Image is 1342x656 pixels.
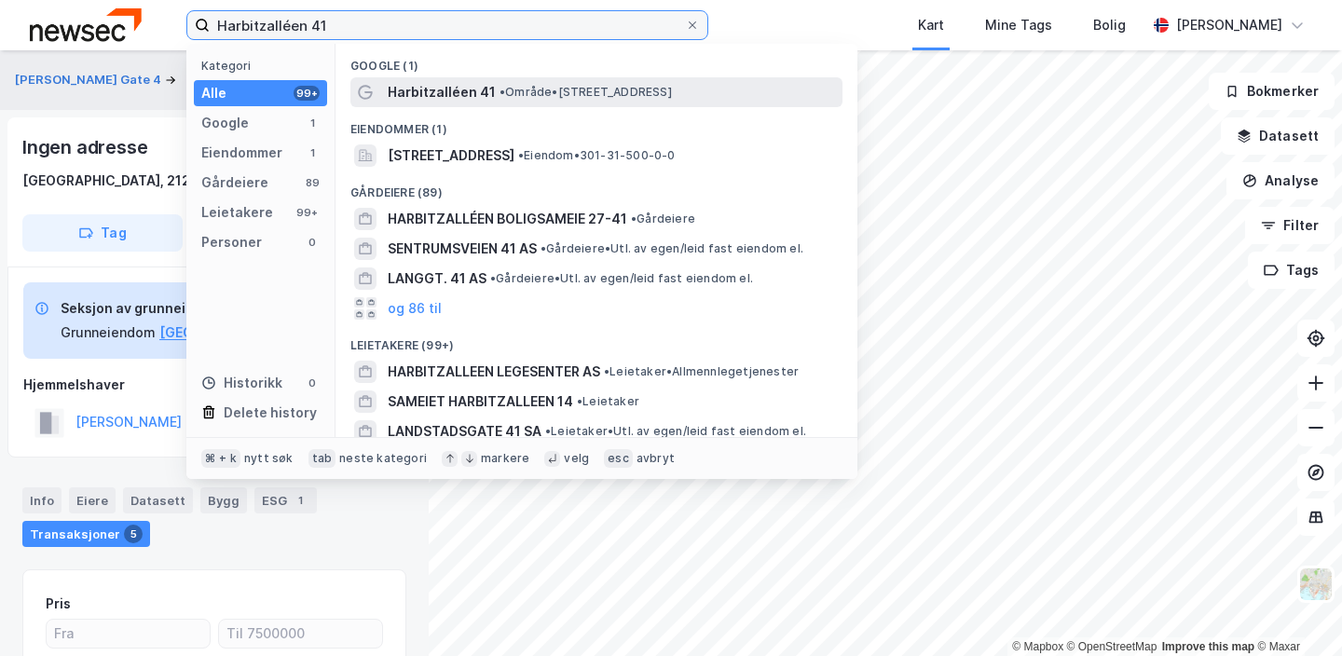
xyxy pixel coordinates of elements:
button: Tags [1248,252,1335,289]
span: HARBITZALLEEN LEGESENTER AS [388,361,600,383]
span: Harbitzalléen 41 [388,81,496,103]
div: Kategori [201,59,327,73]
div: Google [201,112,249,134]
div: 5 [124,525,143,543]
div: Ingen adresse [22,132,151,162]
button: Datasett [1221,117,1335,155]
span: • [541,241,546,255]
span: HARBITZALLÉEN BOLIGSAMEIE 27-41 [388,208,627,230]
div: Personer [201,231,262,253]
a: Improve this map [1162,640,1254,653]
span: Område • [STREET_ADDRESS] [500,85,672,100]
div: Google (1) [335,44,857,77]
div: Gårdeiere [201,171,268,194]
a: Mapbox [1012,640,1063,653]
div: ⌘ + k [201,449,240,468]
div: Eiere [69,487,116,513]
div: Transaksjoner [22,521,150,547]
button: Analyse [1226,162,1335,199]
div: velg [564,451,589,466]
div: Leietakere [201,201,273,224]
div: Pris [46,593,71,615]
span: • [518,148,524,162]
span: Eiendom • 301-31-500-0-0 [518,148,676,163]
div: Grunneiendom [61,321,156,344]
span: [STREET_ADDRESS] [388,144,514,167]
div: Info [22,487,62,513]
span: Leietaker • Allmennlegetjenester [604,364,799,379]
span: LANDSTADSGATE 41 SA [388,420,541,443]
div: Kart [918,14,944,36]
span: • [500,85,505,99]
div: Eiendommer [201,142,282,164]
input: Fra [47,620,210,648]
span: • [577,394,582,408]
div: [GEOGRAPHIC_DATA], 212/730/0/8 [22,170,250,192]
div: Hjemmelshaver [23,374,405,396]
div: Datasett [123,487,193,513]
img: newsec-logo.f6e21ccffca1b3a03d2d.png [30,8,142,41]
div: Bygg [200,487,247,513]
div: Delete history [224,402,317,424]
div: neste kategori [339,451,427,466]
div: avbryt [637,451,675,466]
button: [GEOGRAPHIC_DATA], 212/730 [159,321,359,344]
span: Leietaker • Utl. av egen/leid fast eiendom el. [545,424,806,439]
div: 1 [291,491,309,510]
div: Gårdeiere (89) [335,171,857,204]
span: Gårdeiere • Utl. av egen/leid fast eiendom el. [541,241,803,256]
iframe: Chat Widget [1249,567,1342,656]
button: Filter [1245,207,1335,244]
div: Historikk [201,372,282,394]
div: tab [308,449,336,468]
div: 89 [305,175,320,190]
div: Eiendommer (1) [335,107,857,141]
div: 1 [305,145,320,160]
span: SENTRUMSVEIEN 41 AS [388,238,537,260]
div: Alle [201,82,226,104]
div: esc [604,449,633,468]
div: 99+ [294,86,320,101]
span: • [631,212,637,225]
div: 0 [305,235,320,250]
input: Søk på adresse, matrikkel, gårdeiere, leietakere eller personer [210,11,685,39]
span: SAMEIET HARBITZALLEEN 14 [388,390,573,413]
div: [PERSON_NAME] [1176,14,1282,36]
button: Tag [22,214,183,252]
div: 0 [305,376,320,390]
span: LANGGT. 41 AS [388,267,486,290]
div: 99+ [294,205,320,220]
button: Bokmerker [1209,73,1335,110]
button: [PERSON_NAME] Gate 4 [15,71,165,89]
div: Leietakere (99+) [335,323,857,357]
input: Til 7500000 [219,620,382,648]
div: Seksjon av grunneiendom [61,297,359,320]
span: • [545,424,551,438]
div: ESG [254,487,317,513]
a: OpenStreetMap [1067,640,1157,653]
div: markere [481,451,529,466]
div: nytt søk [244,451,294,466]
div: Mine Tags [985,14,1052,36]
span: • [604,364,609,378]
span: Leietaker [577,394,639,409]
div: 1 [305,116,320,130]
span: Gårdeiere • Utl. av egen/leid fast eiendom el. [490,271,753,286]
button: og 86 til [388,297,442,320]
span: • [490,271,496,285]
div: Bolig [1093,14,1126,36]
span: Gårdeiere [631,212,695,226]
